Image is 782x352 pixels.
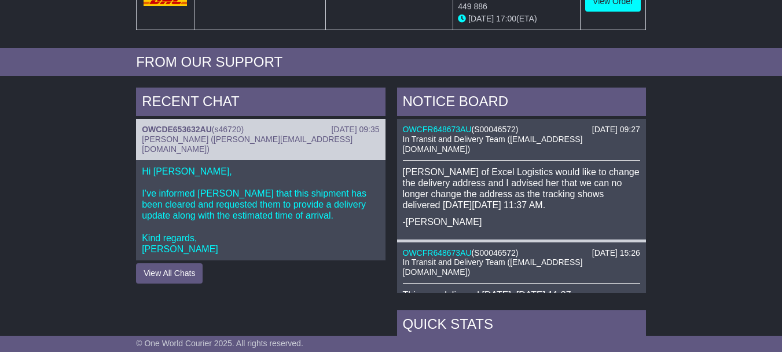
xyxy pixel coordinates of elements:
[592,248,640,258] div: [DATE] 15:26
[136,339,303,348] span: © One World Courier 2025. All rights reserved.
[474,125,516,134] span: S00046572
[397,310,646,342] div: Quick Stats
[403,125,472,134] a: OWCFR648673AU
[403,257,583,277] span: In Transit and Delivery Team ([EMAIL_ADDRESS][DOMAIN_NAME])
[397,88,646,119] div: NOTICE BOARD
[403,289,640,300] p: This was delivered [DATE], [DATE] 11:37
[496,14,516,23] span: 17:00
[142,125,379,135] div: ( )
[142,166,379,255] p: Hi [PERSON_NAME], I’ve informed [PERSON_NAME] that this shipment has been cleared and requested t...
[592,125,640,135] div: [DATE] 09:27
[403,125,640,135] div: ( )
[136,263,203,284] button: View All Chats
[136,54,646,71] div: FROM OUR SUPPORT
[403,248,640,258] div: ( )
[403,216,640,227] p: -[PERSON_NAME]
[142,135,353,154] span: [PERSON_NAME] ([PERSON_NAME][EMAIL_ADDRESS][DOMAIN_NAME])
[214,125,241,134] span: s46720
[403,135,583,154] span: In Transit and Delivery Team ([EMAIL_ADDRESS][DOMAIN_NAME])
[403,248,472,257] a: OWCFR648673AU
[142,125,212,134] a: OWCDE653632AU
[468,14,494,23] span: [DATE]
[136,88,385,119] div: RECENT CHAT
[458,13,575,25] div: (ETA)
[331,125,379,135] div: [DATE] 09:35
[474,248,516,257] span: S00046572
[403,166,640,211] p: [PERSON_NAME] of Excel Logistics would like to change the delivery address and I advised her that...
